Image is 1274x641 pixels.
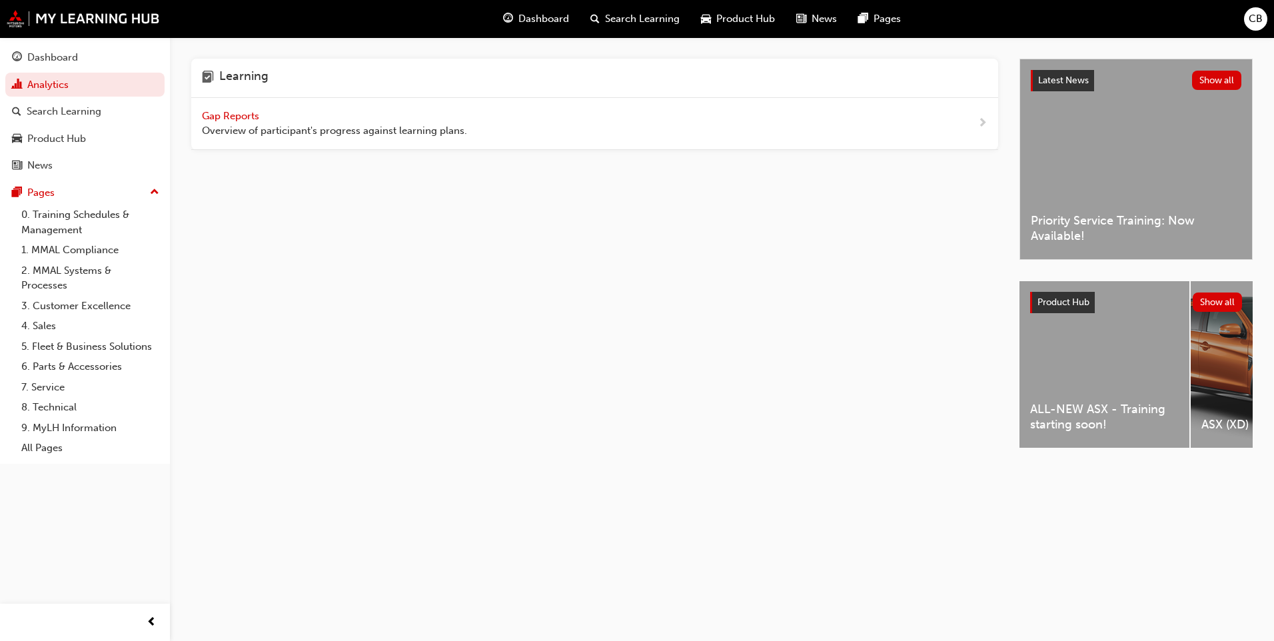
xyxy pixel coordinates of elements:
[1192,71,1242,90] button: Show all
[27,185,55,201] div: Pages
[1249,11,1263,27] span: CB
[5,153,165,178] a: News
[12,79,22,91] span: chart-icon
[5,181,165,205] button: Pages
[191,98,998,150] a: Gap Reports Overview of participant's progress against learning plans.next-icon
[5,43,165,181] button: DashboardAnalyticsSearch LearningProduct HubNews
[12,106,21,118] span: search-icon
[27,50,78,65] div: Dashboard
[5,45,165,70] a: Dashboard
[202,110,262,122] span: Gap Reports
[590,11,600,27] span: search-icon
[1030,402,1179,432] span: ALL-NEW ASX - Training starting soon!
[1031,70,1241,91] a: Latest NewsShow all
[690,5,786,33] a: car-iconProduct Hub
[977,115,987,132] span: next-icon
[848,5,912,33] a: pages-iconPages
[150,184,159,201] span: up-icon
[1037,297,1089,308] span: Product Hub
[5,127,165,151] a: Product Hub
[202,69,214,87] span: learning-icon
[16,438,165,458] a: All Pages
[16,296,165,317] a: 3. Customer Excellence
[1019,59,1253,260] a: Latest NewsShow allPriority Service Training: Now Available!
[701,11,711,27] span: car-icon
[16,316,165,336] a: 4. Sales
[716,11,775,27] span: Product Hub
[27,131,86,147] div: Product Hub
[12,160,22,172] span: news-icon
[518,11,569,27] span: Dashboard
[605,11,680,27] span: Search Learning
[16,336,165,357] a: 5. Fleet & Business Solutions
[786,5,848,33] a: news-iconNews
[16,261,165,296] a: 2. MMAL Systems & Processes
[27,104,101,119] div: Search Learning
[7,10,160,27] img: mmal
[1244,7,1267,31] button: CB
[796,11,806,27] span: news-icon
[1193,293,1243,312] button: Show all
[858,11,868,27] span: pages-icon
[812,11,837,27] span: News
[16,377,165,398] a: 7. Service
[27,158,53,173] div: News
[16,356,165,377] a: 6. Parts & Accessories
[503,11,513,27] span: guage-icon
[16,397,165,418] a: 8. Technical
[1031,213,1241,243] span: Priority Service Training: Now Available!
[16,418,165,438] a: 9. MyLH Information
[874,11,901,27] span: Pages
[12,52,22,64] span: guage-icon
[219,69,269,87] h4: Learning
[5,73,165,97] a: Analytics
[492,5,580,33] a: guage-iconDashboard
[147,614,157,631] span: prev-icon
[1038,75,1089,86] span: Latest News
[12,133,22,145] span: car-icon
[16,240,165,261] a: 1. MMAL Compliance
[1030,292,1242,313] a: Product HubShow all
[16,205,165,240] a: 0. Training Schedules & Management
[12,187,22,199] span: pages-icon
[5,99,165,124] a: Search Learning
[202,123,467,139] span: Overview of participant's progress against learning plans.
[580,5,690,33] a: search-iconSearch Learning
[1019,281,1189,448] a: ALL-NEW ASX - Training starting soon!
